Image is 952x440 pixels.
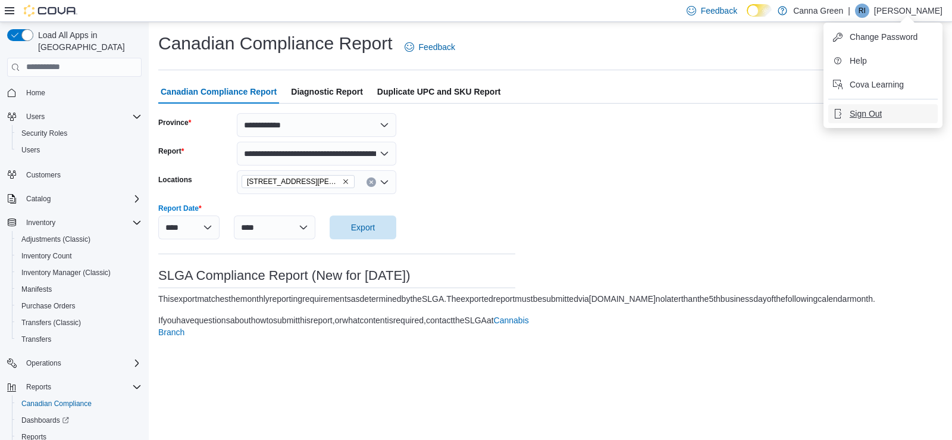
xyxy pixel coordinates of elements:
span: Users [17,143,142,157]
button: Inventory Count [12,248,146,264]
button: Canadian Compliance [12,395,146,412]
label: Province [158,118,191,127]
span: Adjustments (Classic) [21,235,90,244]
span: Home [26,88,45,98]
button: Cova Learning [828,75,938,94]
h3: SLGA Compliance Report (New for [DATE]) [158,269,515,283]
button: Inventory [2,214,146,231]
span: Security Roles [17,126,142,141]
span: Manifests [21,285,52,294]
button: Catalog [2,191,146,207]
button: Operations [2,355,146,372]
button: Export [330,216,396,239]
p: [PERSON_NAME] [874,4,942,18]
button: Adjustments (Classic) [12,231,146,248]
p: Canna Green [793,4,843,18]
span: Load All Apps in [GEOGRAPHIC_DATA] [33,29,142,53]
span: 2120 Albert Street [242,175,355,188]
button: Inventory [21,216,60,230]
label: Report Date [158,204,202,213]
span: Help [850,55,867,67]
span: Catalog [21,192,142,206]
a: Home [21,86,50,100]
a: Inventory Manager (Classic) [17,266,115,280]
button: Home [2,84,146,101]
button: Users [21,110,49,124]
span: Security Roles [21,129,67,138]
span: Users [26,112,45,121]
a: Transfers (Classic) [17,316,86,330]
button: Help [828,51,938,70]
button: Reports [2,379,146,395]
span: Dashboards [21,416,69,425]
h1: Canadian Compliance Report [158,32,393,55]
div: Raven Irwin [855,4,869,18]
span: Users [21,110,142,124]
a: Inventory Count [17,249,77,263]
button: Reports [21,380,56,394]
a: Canadian Compliance [17,397,96,411]
button: Transfers [12,331,146,348]
input: Dark Mode [747,4,772,17]
img: Cova [24,5,77,17]
button: Open list of options [380,177,389,187]
a: Users [17,143,45,157]
button: Clear input [367,177,376,187]
span: Reports [26,382,51,392]
a: Feedback [400,35,460,59]
a: Customers [21,168,65,182]
span: Catalog [26,194,51,204]
span: Inventory Manager (Classic) [17,266,142,280]
span: Home [21,85,142,100]
button: Inventory Manager (Classic) [12,264,146,281]
button: Sign Out [828,104,938,123]
a: Adjustments (Classic) [17,232,95,246]
span: Reports [21,380,142,394]
span: Operations [26,358,61,368]
button: Transfers (Classic) [12,314,146,331]
span: Purchase Orders [17,299,142,313]
span: Inventory Count [21,251,72,261]
a: Cannabis Branch [158,316,529,337]
span: Inventory Manager (Classic) [21,268,111,277]
span: RI [859,4,866,18]
span: Transfers [21,335,51,344]
span: Export [351,221,375,233]
a: Manifests [17,282,57,297]
a: Security Roles [17,126,72,141]
span: Feedback [419,41,455,53]
span: Purchase Orders [21,301,76,311]
label: Report [158,146,184,156]
button: Users [2,108,146,125]
span: Customers [21,167,142,182]
button: Catalog [21,192,55,206]
button: Remove 2120 Albert Street from selection in this group [342,178,349,185]
span: Customers [26,170,61,180]
span: Dashboards [17,413,142,427]
span: Canadian Compliance Report [161,80,277,104]
span: Inventory Count [17,249,142,263]
div: If you have questions about how to submit this report, or what content is required, contact the S... [158,314,529,338]
span: [STREET_ADDRESS][PERSON_NAME] [247,176,340,188]
button: Change Password [828,27,938,46]
span: Transfers [17,332,142,347]
a: Transfers [17,332,56,347]
a: Dashboards [12,412,146,429]
button: Purchase Orders [12,298,146,314]
span: Cova Learning [850,79,904,91]
button: Manifests [12,281,146,298]
span: Inventory [21,216,142,230]
span: Inventory [26,218,55,227]
a: Dashboards [17,413,74,427]
p: | [848,4,850,18]
span: Adjustments (Classic) [17,232,142,246]
button: Users [12,142,146,158]
span: Change Password [850,31,917,43]
span: Feedback [701,5,737,17]
span: Duplicate UPC and SKU Report [377,80,501,104]
label: Locations [158,175,192,185]
span: Sign Out [850,108,882,120]
span: Diagnostic Report [291,80,363,104]
button: Customers [2,166,146,183]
